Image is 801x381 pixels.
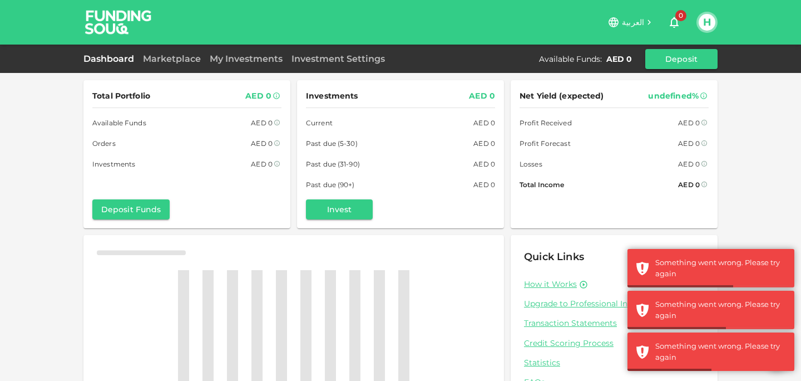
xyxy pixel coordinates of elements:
a: Marketplace [139,53,205,64]
div: AED 0 [473,179,495,190]
span: Net Yield (expected) [520,89,604,103]
div: AED 0 [251,158,273,170]
button: H [699,14,715,31]
a: Statistics [524,358,704,368]
div: AED 0 [606,53,632,65]
span: Past due (31-90) [306,158,360,170]
div: AED 0 [678,158,700,170]
div: AED 0 [245,89,271,103]
span: Profit Received [520,117,572,129]
a: Upgrade to Professional Investor [524,299,704,309]
span: Orders [92,138,116,149]
span: Quick Links [524,251,584,263]
button: Invest [306,199,373,219]
a: How it Works [524,279,577,290]
span: Past due (90+) [306,179,355,190]
span: Losses [520,158,542,170]
span: 0 [675,10,686,21]
div: Something went wrong. Please try again [655,257,786,279]
span: Current [306,117,333,129]
a: My Investments [205,53,287,64]
div: AED 0 [473,138,495,149]
a: Transaction Statements [524,318,704,329]
span: Past due (5-30) [306,138,358,149]
a: Credit Scoring Process [524,338,704,349]
a: Dashboard [83,53,139,64]
div: AED 0 [473,117,495,129]
div: AED 0 [473,158,495,170]
a: Investment Settings [287,53,389,64]
span: Total Portfolio [92,89,150,103]
span: Profit Forecast [520,138,571,149]
button: Deposit Funds [92,199,170,219]
div: AED 0 [678,179,700,190]
div: Something went wrong. Please try again [655,299,786,321]
span: Available Funds [92,117,146,129]
div: AED 0 [678,117,700,129]
div: Available Funds : [539,53,602,65]
button: Deposit [645,49,718,69]
div: AED 0 [678,138,700,149]
span: Total Income [520,179,564,190]
span: العربية [622,17,644,27]
button: 0 [663,11,685,33]
div: AED 0 [251,117,273,129]
span: Investments [306,89,358,103]
div: undefined% [648,89,699,103]
div: Something went wrong. Please try again [655,341,786,363]
div: AED 0 [469,89,495,103]
span: Investments [92,158,135,170]
span: Upgrade to Professional Investor [524,299,652,309]
div: AED 0 [251,138,273,149]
